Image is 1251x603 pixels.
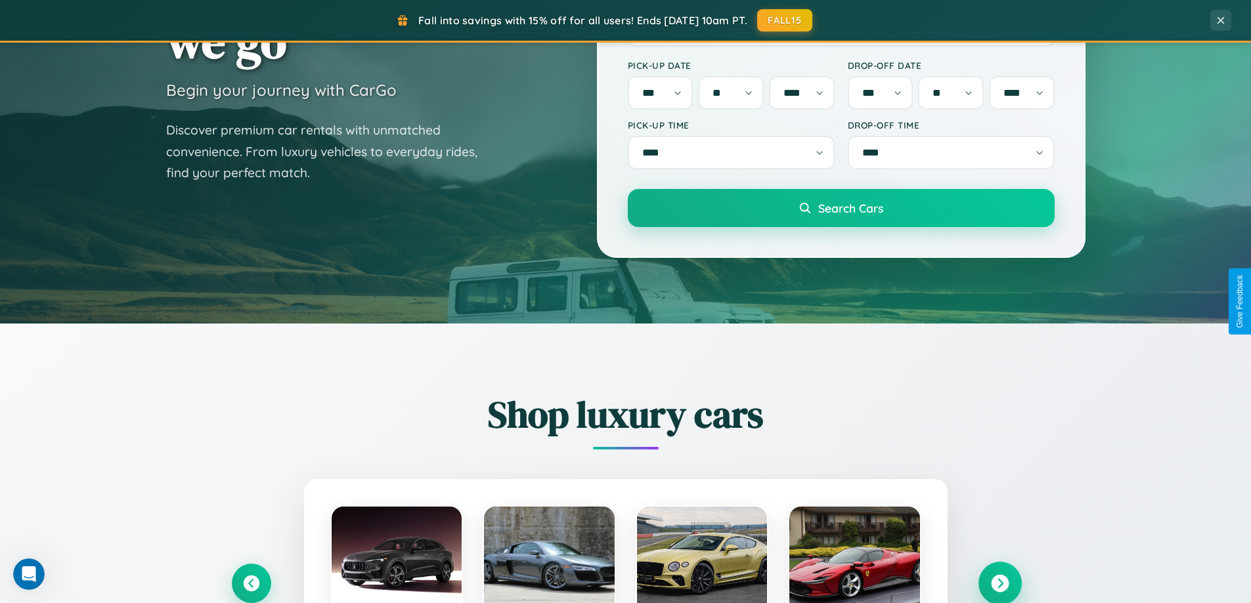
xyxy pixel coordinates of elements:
label: Pick-up Date [628,60,835,71]
button: Search Cars [628,189,1055,227]
label: Pick-up Time [628,119,835,131]
h3: Begin your journey with CarGo [166,80,397,100]
label: Drop-off Time [848,119,1055,131]
label: Drop-off Date [848,60,1055,71]
div: Give Feedback [1235,275,1244,328]
span: Search Cars [818,201,883,215]
h2: Shop luxury cars [232,389,1020,440]
iframe: Intercom live chat [13,558,45,590]
button: FALL15 [757,9,812,31]
span: Fall into savings with 15% off for all users! Ends [DATE] 10am PT. [418,14,747,27]
p: Discover premium car rentals with unmatched convenience. From luxury vehicles to everyday rides, ... [166,119,494,184]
